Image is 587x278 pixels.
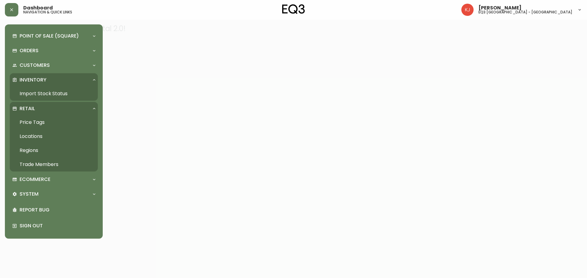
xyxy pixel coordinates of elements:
div: Report Bug [10,202,98,218]
p: Orders [20,47,39,54]
a: Trade Members [10,157,98,171]
div: Inventory [10,73,98,87]
p: Report Bug [20,207,95,213]
a: Locations [10,129,98,143]
p: Sign Out [20,222,95,229]
div: Orders [10,44,98,57]
a: Import Stock Status [10,87,98,101]
div: Point of Sale (Square) [10,29,98,43]
span: Dashboard [23,5,53,10]
span: [PERSON_NAME] [478,5,522,10]
img: logo [282,4,305,14]
p: Customers [20,62,50,69]
a: Regions [10,143,98,157]
div: Customers [10,59,98,72]
p: Point of Sale (Square) [20,33,79,39]
div: System [10,187,98,201]
p: Ecommerce [20,176,50,183]
p: System [20,191,39,197]
a: Price Tags [10,115,98,129]
div: Ecommerce [10,173,98,186]
div: Sign Out [10,218,98,234]
div: Retail [10,102,98,115]
h5: eq3 [GEOGRAPHIC_DATA] - [GEOGRAPHIC_DATA] [478,10,572,14]
img: 24a625d34e264d2520941288c4a55f8e [461,4,474,16]
p: Retail [20,105,35,112]
h5: navigation & quick links [23,10,72,14]
p: Inventory [20,77,46,83]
